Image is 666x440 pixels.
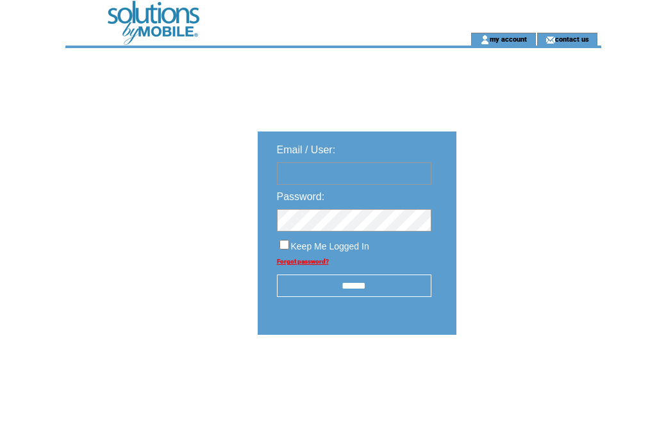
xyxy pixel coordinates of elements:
img: transparent.png;jsessionid=B915DBC4A3A31C14205A2449903B6B6A [494,367,558,383]
a: my account [490,35,527,43]
span: Email / User: [277,144,336,155]
a: Forgot password? [277,258,329,265]
img: contact_us_icon.gif;jsessionid=B915DBC4A3A31C14205A2449903B6B6A [545,35,555,45]
span: Keep Me Logged In [291,241,369,251]
img: account_icon.gif;jsessionid=B915DBC4A3A31C14205A2449903B6B6A [480,35,490,45]
a: contact us [555,35,589,43]
span: Password: [277,191,325,202]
